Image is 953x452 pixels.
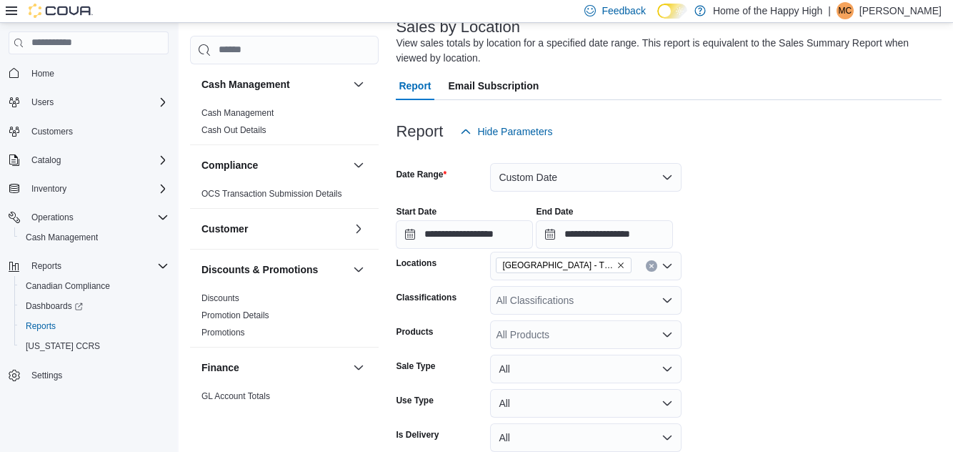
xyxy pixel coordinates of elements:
span: MC [839,2,852,19]
button: Finance [201,360,347,375]
span: Catalog [31,154,61,166]
button: All [490,423,682,452]
span: Dashboards [20,298,169,315]
button: Clear input [646,260,657,272]
button: Customer [350,220,367,237]
span: Canadian Compliance [20,277,169,295]
a: GL Account Totals [201,391,270,401]
span: Email Subscription [449,72,539,100]
span: Report [399,72,431,100]
button: Remove Winnipeg - The Shed District - Fire & Flower from selection in this group [617,261,625,270]
span: Settings [31,370,62,381]
label: Is Delivery [396,429,439,441]
button: Customers [3,121,174,142]
span: Cash Management [201,107,274,119]
a: Customers [26,123,79,140]
span: Winnipeg - The Shed District - Fire & Flower [496,257,632,273]
button: Custom Date [490,163,682,192]
label: Use Type [396,395,433,406]
a: [US_STATE] CCRS [20,338,106,355]
input: Press the down key to open a popover containing a calendar. [396,220,533,249]
div: Finance [190,388,379,428]
span: Promotions [201,327,245,338]
button: Users [3,92,174,112]
span: Cash Out Details [201,124,266,136]
button: Catalog [26,152,66,169]
button: Reports [26,257,67,275]
button: Cash Management [350,76,367,93]
a: Cash Out Details [201,125,266,135]
h3: Sales by Location [396,19,520,36]
button: Reports [14,316,174,336]
h3: Finance [201,360,239,375]
label: Locations [396,257,436,269]
span: Dashboards [26,300,83,312]
h3: Discounts & Promotions [201,262,318,277]
a: Canadian Compliance [20,277,116,295]
h3: Compliance [201,158,258,172]
a: Settings [26,367,68,384]
a: Dashboards [14,296,174,316]
a: Cash Management [20,229,104,246]
button: Catalog [3,150,174,170]
button: Open list of options [662,295,673,306]
button: Open list of options [662,260,673,272]
span: [GEOGRAPHIC_DATA] - The Shed District - Fire & Flower [502,258,614,272]
span: Users [31,97,54,108]
div: Compliance [190,185,379,208]
button: Operations [26,209,79,226]
label: Date Range [396,169,446,180]
span: Inventory [26,180,169,197]
label: Products [396,326,433,338]
span: Operations [26,209,169,226]
a: Dashboards [20,298,89,315]
a: Promotion Details [201,310,269,320]
a: Promotions [201,328,245,338]
p: | [828,2,831,19]
button: Cash Management [201,77,347,92]
div: Cash Management [190,104,379,144]
nav: Complex example [9,57,169,423]
button: Open list of options [662,329,673,340]
h3: Customer [201,222,248,236]
span: Cash Management [20,229,169,246]
span: GL Account Totals [201,390,270,402]
p: [PERSON_NAME] [859,2,942,19]
span: Customers [26,122,169,140]
span: Inventory [31,183,66,195]
button: All [490,355,682,383]
span: Washington CCRS [20,338,169,355]
button: Inventory [26,180,72,197]
span: [US_STATE] CCRS [26,340,100,352]
span: Reports [31,260,61,272]
span: Users [26,94,169,111]
p: Home of the Happy High [713,2,822,19]
div: Discounts & Promotions [190,290,379,347]
button: Finance [350,359,367,376]
a: Reports [20,318,61,335]
button: Users [26,94,59,111]
span: Home [31,68,54,79]
button: Inventory [3,179,174,199]
h3: Report [396,123,443,140]
button: Compliance [350,157,367,174]
button: Discounts & Promotions [350,261,367,278]
span: Cash Management [26,232,98,243]
label: Start Date [396,206,436,217]
span: Reports [26,257,169,275]
button: Hide Parameters [454,117,558,146]
button: Operations [3,207,174,227]
span: OCS Transaction Submission Details [201,188,342,200]
span: Operations [31,212,74,223]
button: All [490,389,682,418]
span: Promotion Details [201,310,269,321]
input: Dark Mode [657,4,687,19]
span: Canadian Compliance [26,280,110,292]
button: Settings [3,365,174,385]
button: Home [3,63,174,84]
button: Canadian Compliance [14,276,174,296]
button: Reports [3,256,174,276]
label: Sale Type [396,360,435,372]
input: Press the down key to open a popover containing a calendar. [536,220,673,249]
